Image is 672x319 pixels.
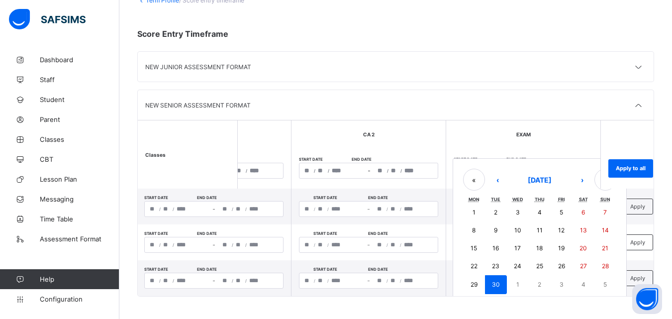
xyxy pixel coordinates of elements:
span: / [245,206,247,212]
abbr: September 14, 2025 [602,226,609,234]
abbr: September 23, 2025 [492,262,499,270]
abbr: Tuesday [491,197,500,202]
button: September 5, 2025 [551,204,573,221]
button: September 11, 2025 [529,221,551,239]
span: / [400,242,401,248]
span: / [232,242,233,248]
div: NEW SENIOR ASSESSMENT FORMAT [137,90,654,297]
abbr: September 16, 2025 [492,244,499,252]
abbr: September 18, 2025 [536,244,543,252]
span: / [314,206,315,212]
span: – [213,206,215,212]
button: September 27, 2025 [573,257,594,275]
span: Start date [454,157,506,162]
span: End date [197,231,250,236]
span: / [387,168,388,174]
abbr: September 6, 2025 [581,209,585,216]
span: Time Table [40,215,119,223]
span: / [400,206,401,212]
span: / [246,168,247,174]
span: Start date [144,267,197,272]
span: Assessment Format [40,235,119,243]
i: arrow [633,101,645,110]
button: Open asap [632,284,662,314]
button: September 14, 2025 [594,221,616,239]
span: / [327,278,329,284]
button: September 12, 2025 [551,221,573,239]
button: September 17, 2025 [507,239,529,257]
span: – [213,278,215,284]
abbr: September 8, 2025 [472,226,476,234]
abbr: September 27, 2025 [580,262,587,270]
div: NEW JUNIOR ASSESSMENT FORMAT [137,51,654,82]
abbr: September 25, 2025 [536,262,543,270]
span: / [159,242,161,248]
span: Apply [630,275,645,282]
span: – [368,168,370,174]
abbr: September 11, 2025 [537,226,543,234]
button: September 8, 2025 [463,221,485,239]
button: September 20, 2025 [573,239,594,257]
span: Score Entry Timeframe [137,29,228,39]
button: September 24, 2025 [507,257,529,275]
abbr: September 2, 2025 [494,209,497,216]
abbr: October 4, 2025 [581,281,585,288]
button: » [594,169,616,191]
span: End date [352,231,404,236]
span: End date [352,267,404,272]
span: Start date [299,195,352,200]
button: October 5, 2025 [594,275,616,294]
span: End date [197,195,250,200]
span: / [314,278,315,284]
span: / [173,242,174,248]
abbr: September 28, 2025 [602,262,609,270]
abbr: September 4, 2025 [538,209,542,216]
span: Apply [630,203,645,210]
button: ‹ [486,169,508,191]
span: / [386,278,388,284]
span: – [368,278,370,284]
span: – [368,242,370,248]
button: September 23, 2025 [485,257,507,275]
button: September 1, 2025 [463,204,485,221]
abbr: September 1, 2025 [473,209,476,216]
div: NEW SENIOR ASSESSMENT FORMAT [145,102,396,109]
span: Start date [144,195,197,200]
button: September 28, 2025 [594,257,616,275]
button: September 22, 2025 [463,257,485,275]
abbr: September 26, 2025 [558,262,565,270]
button: September 19, 2025 [551,239,573,257]
abbr: Wednesday [512,197,523,202]
span: Classes [40,135,119,143]
abbr: September 22, 2025 [471,262,478,270]
span: CA 2 [363,131,375,137]
span: / [245,242,247,248]
span: Staff [40,76,119,84]
span: Help [40,275,119,283]
span: – [368,206,370,212]
button: September 13, 2025 [573,221,594,239]
button: September 29, 2025 [463,275,485,294]
button: October 4, 2025 [573,275,594,294]
abbr: September 24, 2025 [514,262,521,270]
span: / [173,278,174,284]
span: CBT [40,155,119,163]
button: September 3, 2025 [507,204,529,221]
div: NEW JUNIOR ASSESSMENT FORMAT [145,63,396,71]
span: Apply to all [616,165,646,172]
abbr: Saturday [579,197,588,202]
button: September 10, 2025 [507,221,529,239]
span: End date [352,157,404,162]
abbr: October 1, 2025 [516,281,519,288]
span: Start date [299,267,352,272]
span: Start date [144,231,197,236]
span: / [173,206,174,212]
span: / [400,168,402,174]
span: / [400,278,401,284]
abbr: October 5, 2025 [603,281,607,288]
button: September 18, 2025 [529,239,551,257]
span: Classes [145,152,166,158]
button: October 1, 2025 [507,275,529,294]
button: September 15, 2025 [463,239,485,257]
abbr: September 12, 2025 [558,226,565,234]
